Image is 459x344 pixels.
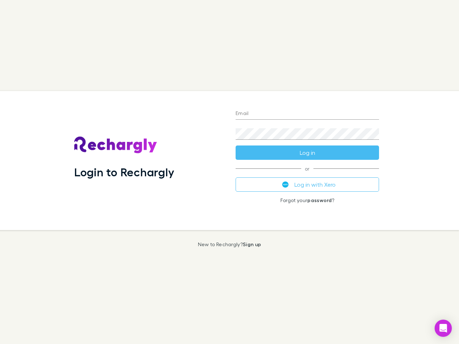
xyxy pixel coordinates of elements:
button: Log in [236,145,379,160]
span: or [236,168,379,169]
p: New to Rechargly? [198,242,261,247]
p: Forgot your ? [236,197,379,203]
a: Sign up [243,241,261,247]
a: password [307,197,332,203]
h1: Login to Rechargly [74,165,174,179]
img: Rechargly's Logo [74,137,157,154]
img: Xero's logo [282,181,289,188]
div: Open Intercom Messenger [435,320,452,337]
button: Log in with Xero [236,177,379,192]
